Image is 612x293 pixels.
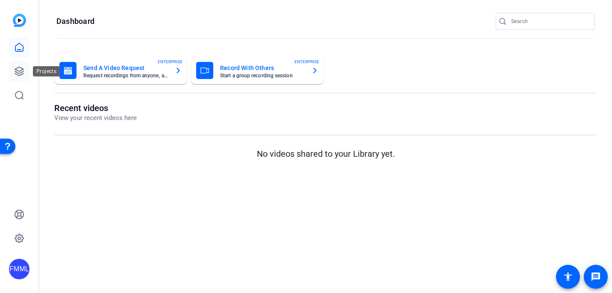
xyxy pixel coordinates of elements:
[9,259,29,279] div: FMML
[294,59,319,65] span: ENTERPRISE
[56,16,94,26] h1: Dashboard
[591,272,601,282] mat-icon: message
[511,16,588,26] input: Search
[563,272,573,282] mat-icon: accessibility
[191,57,324,84] button: Record With OthersStart a group recording sessionENTERPRISE
[54,103,137,113] h1: Recent videos
[220,73,305,78] mat-card-subtitle: Start a group recording session
[83,63,168,73] mat-card-title: Send A Video Request
[54,147,597,160] p: No videos shared to your Library yet.
[33,66,60,76] div: Projects
[54,113,137,123] p: View your recent videos here
[83,73,168,78] mat-card-subtitle: Request recordings from anyone, anywhere
[220,63,305,73] mat-card-title: Record With Others
[54,57,187,84] button: Send A Video RequestRequest recordings from anyone, anywhereENTERPRISE
[158,59,182,65] span: ENTERPRISE
[13,14,26,27] img: blue-gradient.svg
